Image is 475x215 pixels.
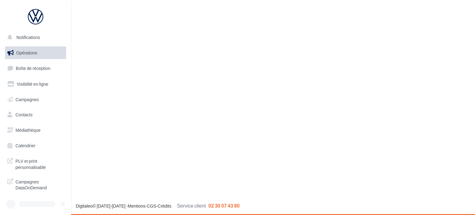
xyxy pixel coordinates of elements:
[4,124,67,137] a: Médiathèque
[4,78,67,91] a: Visibilité en ligne
[16,35,40,40] span: Notifications
[177,203,206,209] span: Service client
[4,154,67,173] a: PLV et print personnalisable
[4,62,67,75] a: Boîte de réception
[4,108,67,121] a: Contacts
[15,112,32,117] span: Contacts
[16,50,37,55] span: Opérations
[4,31,65,44] button: Notifications
[16,66,50,71] span: Boîte de réception
[76,203,92,209] a: Digitaleo
[208,203,240,209] span: 02 30 07 43 80
[4,175,67,193] a: Campagnes DataOnDemand
[17,81,48,87] span: Visibilité en ligne
[147,203,156,209] a: CGS
[15,97,39,102] span: Campagnes
[15,143,36,148] span: Calendrier
[76,203,240,209] span: © [DATE]-[DATE] - - -
[4,46,67,59] a: Opérations
[15,178,64,191] span: Campagnes DataOnDemand
[4,93,67,106] a: Campagnes
[15,157,64,170] span: PLV et print personnalisable
[4,139,67,152] a: Calendrier
[158,203,171,209] a: Crédits
[128,203,145,209] a: Mentions
[15,127,41,133] span: Médiathèque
